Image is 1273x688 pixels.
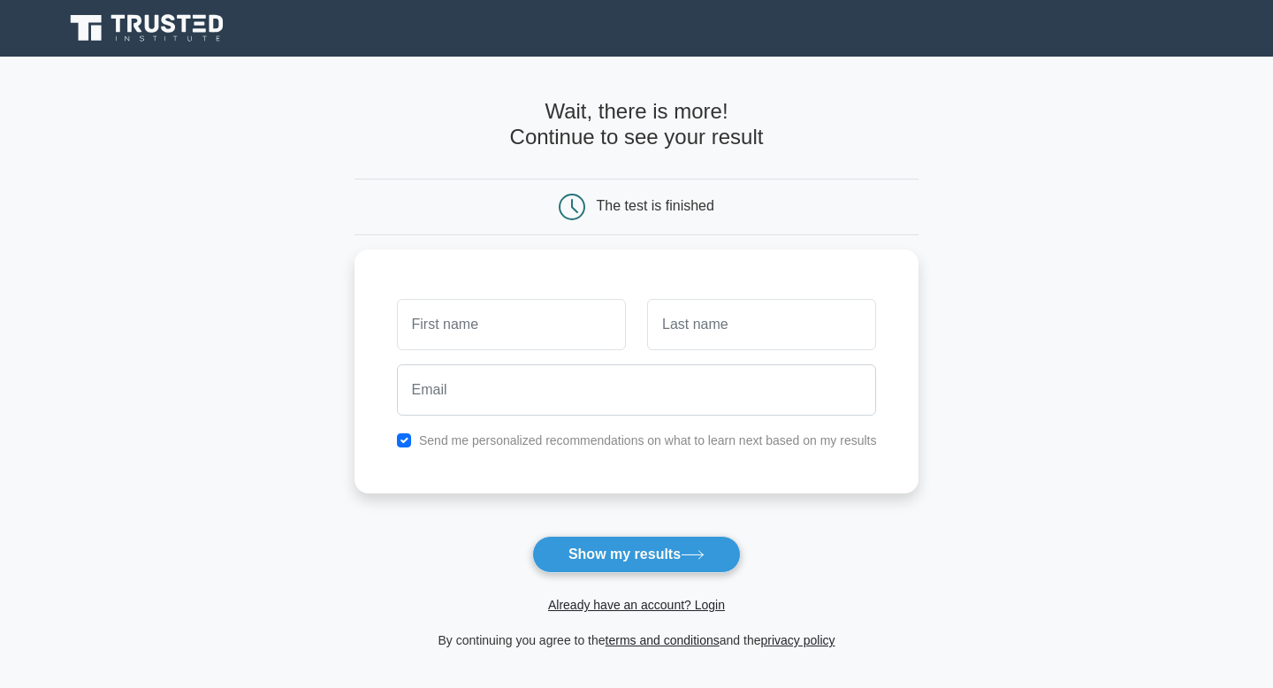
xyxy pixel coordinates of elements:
[606,633,720,647] a: terms and conditions
[344,630,930,651] div: By continuing you agree to the and the
[354,99,919,150] h4: Wait, there is more! Continue to see your result
[761,633,835,647] a: privacy policy
[532,536,741,573] button: Show my results
[647,299,876,350] input: Last name
[597,198,714,213] div: The test is finished
[419,433,877,447] label: Send me personalized recommendations on what to learn next based on my results
[397,364,877,416] input: Email
[548,598,725,612] a: Already have an account? Login
[397,299,626,350] input: First name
